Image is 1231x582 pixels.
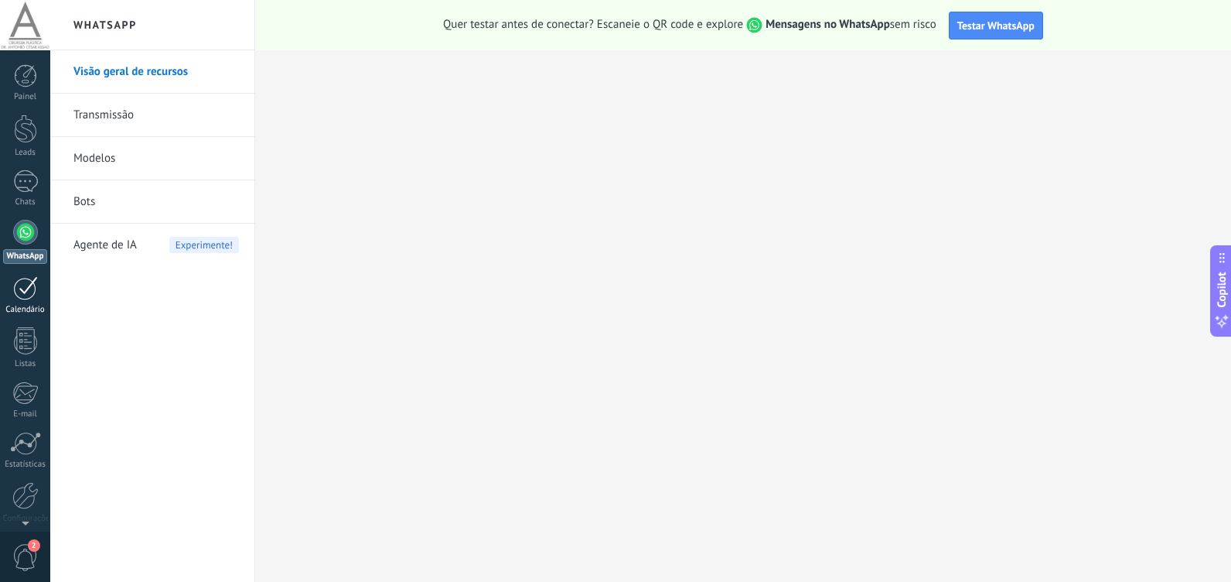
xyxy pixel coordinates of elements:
[443,17,936,33] span: Quer testar antes de conectar? Escaneie o QR code e explore sem risco
[73,50,239,94] a: Visão geral de recursos
[50,50,254,94] li: Visão geral de recursos
[766,17,890,32] strong: Mensagens no WhatsApp
[73,180,239,224] a: Bots
[3,305,48,315] div: Calendário
[73,137,239,180] a: Modelos
[3,359,48,369] div: Listas
[169,237,239,253] span: Experimente!
[3,197,48,207] div: Chats
[50,180,254,224] li: Bots
[3,249,47,264] div: WhatsApp
[73,94,239,137] a: Transmissão
[50,94,254,137] li: Transmissão
[1214,272,1229,308] span: Copilot
[50,224,254,266] li: Agente de IA
[949,12,1043,39] button: Testar WhatsApp
[3,92,48,102] div: Painel
[50,137,254,180] li: Modelos
[3,148,48,158] div: Leads
[73,224,137,267] span: Agente de IA
[3,409,48,419] div: E-mail
[3,460,48,470] div: Estatísticas
[73,224,239,267] a: Agente de IAExperimente!
[28,539,40,552] span: 2
[957,19,1035,33] span: Testar WhatsApp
